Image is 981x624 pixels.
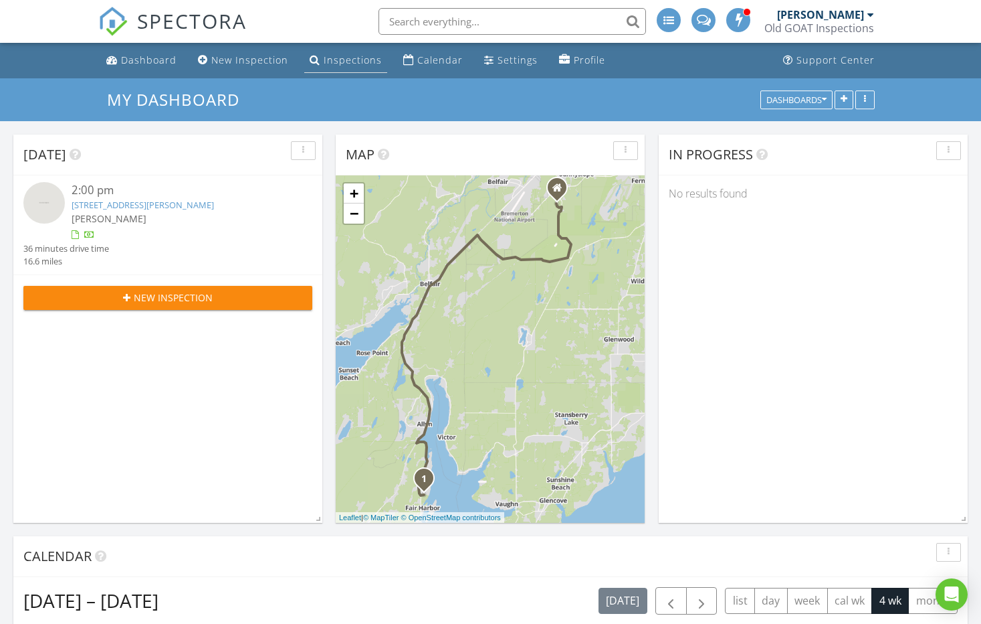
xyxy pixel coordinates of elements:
[98,18,247,46] a: SPECTORA
[23,547,92,565] span: Calendar
[98,7,128,36] img: The Best Home Inspection Software - Spectora
[304,48,387,73] a: Inspections
[101,48,182,73] a: Dashboard
[23,255,109,268] div: 16.6 miles
[598,588,647,614] button: [DATE]
[72,212,146,225] span: [PERSON_NAME]
[764,21,874,35] div: Old GOAT Inspections
[23,182,65,224] img: streetview
[936,578,968,611] div: Open Intercom Messenger
[378,8,646,35] input: Search everything...
[777,8,864,21] div: [PERSON_NAME]
[137,7,247,35] span: SPECTORA
[778,48,880,73] a: Support Center
[344,204,364,224] a: Zoom out
[554,48,611,73] a: Profile
[336,512,504,524] div: |
[23,242,109,255] div: 36 minutes drive time
[659,175,968,212] div: No results found
[401,514,501,522] a: © OpenStreetMap contributors
[766,95,827,104] div: Dashboards
[574,54,605,66] div: Profile
[421,475,427,484] i: 1
[23,286,312,310] button: New Inspection
[655,587,687,615] button: Previous
[344,183,364,204] a: Zoom in
[754,588,788,614] button: day
[211,54,288,66] div: New Inspection
[725,588,755,614] button: list
[871,588,909,614] button: 4 wk
[107,88,251,110] a: My Dashboard
[72,199,214,211] a: [STREET_ADDRESS][PERSON_NAME]
[398,48,468,73] a: Calendar
[669,145,753,163] span: In Progress
[479,48,543,73] a: Settings
[324,54,382,66] div: Inspections
[498,54,538,66] div: Settings
[787,588,828,614] button: week
[72,182,288,199] div: 2:00 pm
[686,587,718,615] button: Next
[121,54,177,66] div: Dashboard
[346,145,374,163] span: Map
[23,145,66,163] span: [DATE]
[134,291,213,305] span: New Inspection
[557,187,565,196] div: 6481 Crossing Pl SW, Port Orchard WA 98367
[363,514,399,522] a: © MapTiler
[827,588,873,614] button: cal wk
[23,182,312,268] a: 2:00 pm [STREET_ADDRESS][PERSON_NAME] [PERSON_NAME] 36 minutes drive time 16.6 miles
[193,48,294,73] a: New Inspection
[23,587,158,614] h2: [DATE] – [DATE]
[424,478,432,486] div: 131 E Detroit Dr, Grapeview, WA 98524
[417,54,463,66] div: Calendar
[339,514,361,522] a: Leaflet
[760,90,833,109] button: Dashboards
[796,54,875,66] div: Support Center
[908,588,958,614] button: month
